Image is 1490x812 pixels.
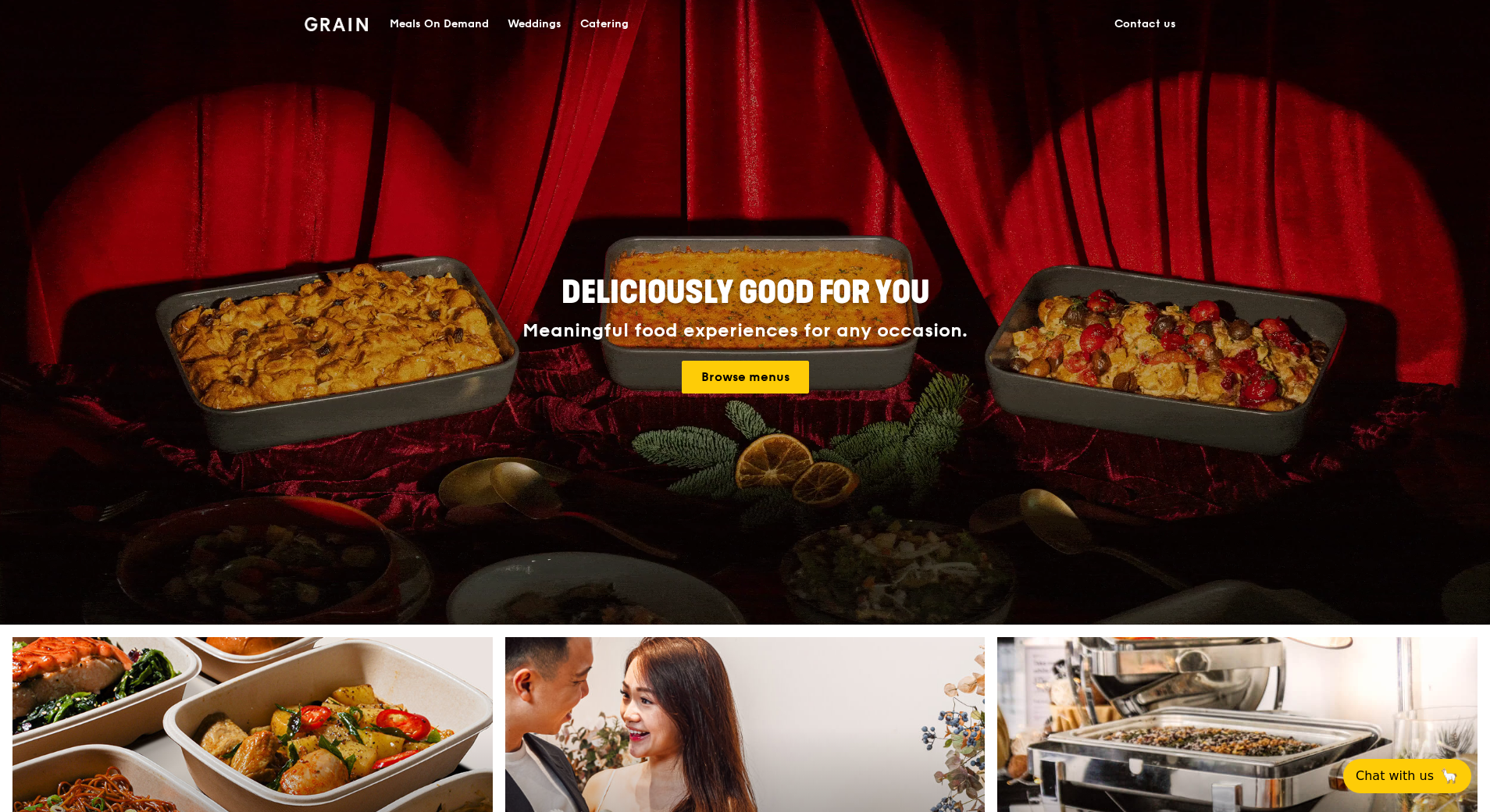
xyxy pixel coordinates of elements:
div: Catering [580,1,629,48]
button: Chat with us🦙 [1343,759,1471,793]
div: Weddings [508,1,561,48]
a: Contact us [1105,1,1185,48]
a: Browse menus [682,361,809,394]
span: Deliciously good for you [561,274,929,312]
span: Chat with us [1356,767,1434,785]
a: Catering [571,1,638,48]
img: Grain [305,17,368,31]
span: 🦙 [1440,767,1459,785]
div: Meals On Demand [390,1,489,48]
a: Weddings [498,1,571,48]
div: Meaningful food experiences for any occasion. [464,320,1026,342]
